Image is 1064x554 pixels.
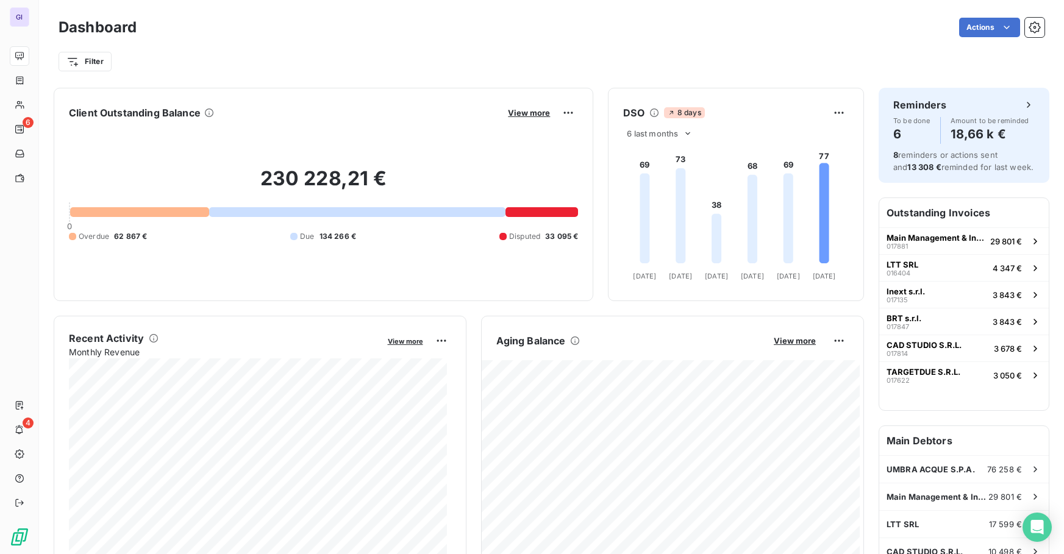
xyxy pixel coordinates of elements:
[993,263,1022,273] span: 4 347 €
[879,254,1049,281] button: LTT SRL0164044 347 €
[959,18,1020,37] button: Actions
[114,231,147,242] span: 62 867 €
[10,527,29,547] img: Logo LeanPay
[993,371,1022,380] span: 3 050 €
[634,272,657,280] tspan: [DATE]
[320,231,356,242] span: 134 266 €
[887,340,962,350] span: CAD STUDIO S.R.L.
[879,198,1049,227] h6: Outstanding Invoices
[627,129,678,138] span: 6 last months
[504,107,554,118] button: View more
[69,346,379,358] span: Monthly Revenue
[741,272,764,280] tspan: [DATE]
[879,281,1049,308] button: Inext s.r.l.0171353 843 €
[989,519,1022,529] span: 17 599 €
[887,519,919,529] span: LTT SRL
[879,426,1049,455] h6: Main Debtors
[23,417,34,428] span: 4
[705,272,728,280] tspan: [DATE]
[300,231,314,242] span: Due
[774,336,816,346] span: View more
[887,269,910,277] span: 016404
[887,367,960,377] span: TARGETDUE S.R.L.
[893,150,1034,172] span: reminders or actions sent and reminded for last week.
[887,323,909,330] span: 017847
[994,344,1022,353] span: 3 678 €
[59,16,137,38] h3: Dashboard
[990,236,1022,246] span: 29 801 €
[893,150,898,160] span: 8
[879,335,1049,361] button: CAD STUDIO S.R.L.0178143 678 €
[887,286,925,296] span: Inext s.r.l.
[887,350,908,357] span: 017814
[893,124,930,144] h4: 6
[69,105,201,120] h6: Client Outstanding Balance
[879,361,1049,388] button: TARGETDUE S.R.L.0176223 050 €
[879,227,1049,254] button: Main Management & Ingegneria s.r.l.01788129 801 €
[770,335,819,346] button: View more
[509,231,540,242] span: Disputed
[669,272,693,280] tspan: [DATE]
[777,272,800,280] tspan: [DATE]
[907,162,941,172] span: 13 308 €
[67,221,72,231] span: 0
[887,492,988,502] span: Main Management & Ingegneria s.r.l.
[887,313,921,323] span: BRT s.r.l.
[545,231,578,242] span: 33 095 €
[813,272,836,280] tspan: [DATE]
[1023,513,1052,542] div: Open Intercom Messenger
[79,231,109,242] span: Overdue
[887,260,918,269] span: LTT SRL
[887,377,910,384] span: 017622
[993,290,1022,300] span: 3 843 €
[69,166,578,203] h2: 230 228,21 €
[879,308,1049,335] button: BRT s.r.l.0178473 843 €
[23,117,34,128] span: 6
[69,331,144,346] h6: Recent Activity
[887,233,985,243] span: Main Management & Ingegneria s.r.l.
[893,117,930,124] span: To be done
[887,464,975,474] span: UMBRA ACQUE S.P.A.
[887,243,908,250] span: 017881
[951,124,1029,144] h4: 18,66 k €
[664,107,705,118] span: 8 days
[388,337,423,346] span: View more
[10,7,29,27] div: GI
[993,317,1022,327] span: 3 843 €
[623,105,644,120] h6: DSO
[893,98,946,112] h6: Reminders
[508,108,550,118] span: View more
[951,117,1029,124] span: Amount to be reminded
[59,52,112,71] button: Filter
[496,333,566,348] h6: Aging Balance
[988,492,1022,502] span: 29 801 €
[987,464,1022,474] span: 76 258 €
[887,296,908,304] span: 017135
[384,335,427,346] button: View more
